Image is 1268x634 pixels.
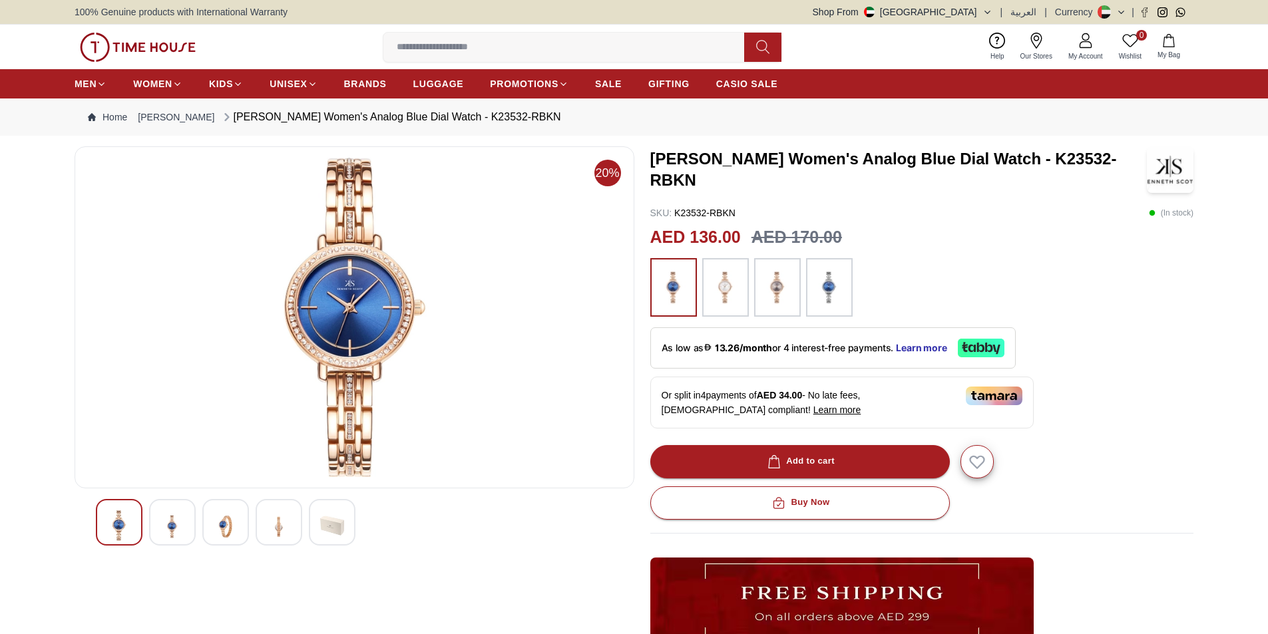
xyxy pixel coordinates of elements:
[1063,51,1108,61] span: My Account
[270,77,307,90] span: UNISEX
[1149,206,1193,220] p: ( In stock )
[650,208,672,218] span: SKU :
[160,510,184,543] img: Kenneth Scott Women's Analog Blue Dial Watch - K23532-RBKN
[107,510,131,541] img: Kenneth Scott Women's Analog Blue Dial Watch - K23532-RBKN
[344,77,387,90] span: BRANDS
[1055,5,1098,19] div: Currency
[966,387,1022,405] img: Tamara
[1114,51,1147,61] span: Wishlist
[761,265,794,310] img: ...
[209,77,233,90] span: KIDS
[75,98,1193,136] nav: Breadcrumb
[75,5,288,19] span: 100% Genuine products with International Warranty
[270,72,317,96] a: UNISEX
[86,158,623,477] img: Kenneth Scott Women's Analog Blue Dial Watch - K23532-RBKN
[1044,5,1047,19] span: |
[650,225,741,250] h2: AED 136.00
[1010,5,1036,19] button: العربية
[769,495,829,510] div: Buy Now
[209,72,243,96] a: KIDS
[133,77,172,90] span: WOMEN
[594,160,621,186] span: 20%
[413,72,464,96] a: LUGGAGE
[648,72,690,96] a: GIFTING
[650,206,736,220] p: K23532-RBKN
[133,72,182,96] a: WOMEN
[320,510,344,541] img: Kenneth Scott Women's Analog Blue Dial Watch - K23532-RBKN
[88,110,127,124] a: Home
[813,265,846,310] img: ...
[490,77,558,90] span: PROMOTIONS
[985,51,1010,61] span: Help
[982,30,1012,64] a: Help
[214,510,238,543] img: Kenneth Scott Women's Analog Blue Dial Watch - K23532-RBKN
[1150,31,1188,63] button: My Bag
[1158,7,1167,17] a: Instagram
[80,33,196,62] img: ...
[751,225,842,250] h3: AED 170.00
[267,510,291,543] img: Kenneth Scott Women's Analog Blue Dial Watch - K23532-RBKN
[220,109,561,125] div: [PERSON_NAME] Women's Analog Blue Dial Watch - K23532-RBKN
[75,77,97,90] span: MEN
[757,390,802,400] span: AED 34.00
[413,77,464,90] span: LUGGAGE
[648,77,690,90] span: GIFTING
[1140,7,1150,17] a: Facebook
[1000,5,1003,19] span: |
[864,7,875,17] img: United Arab Emirates
[1147,146,1193,193] img: Kenneth Scott Women's Analog Blue Dial Watch - K23532-RBKN
[1175,7,1185,17] a: Whatsapp
[716,72,778,96] a: CASIO SALE
[650,377,1034,428] div: Or split in 4 payments of - No late fees, [DEMOGRAPHIC_DATA] compliant!
[1111,30,1150,64] a: 0Wishlist
[75,72,106,96] a: MEN
[650,148,1148,191] h3: [PERSON_NAME] Women's Analog Blue Dial Watch - K23532-RBKN
[716,77,778,90] span: CASIO SALE
[1132,5,1134,19] span: |
[657,265,690,310] img: ...
[1136,30,1147,41] span: 0
[650,445,950,478] button: Add to cart
[138,110,214,124] a: [PERSON_NAME]
[709,265,742,310] img: ...
[1015,51,1058,61] span: Our Stores
[1152,50,1185,60] span: My Bag
[490,72,568,96] a: PROMOTIONS
[595,72,622,96] a: SALE
[650,486,950,520] button: Buy Now
[344,72,387,96] a: BRANDS
[813,404,861,415] span: Learn more
[813,5,992,19] button: Shop From[GEOGRAPHIC_DATA]
[765,454,835,469] div: Add to cart
[595,77,622,90] span: SALE
[1012,30,1060,64] a: Our Stores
